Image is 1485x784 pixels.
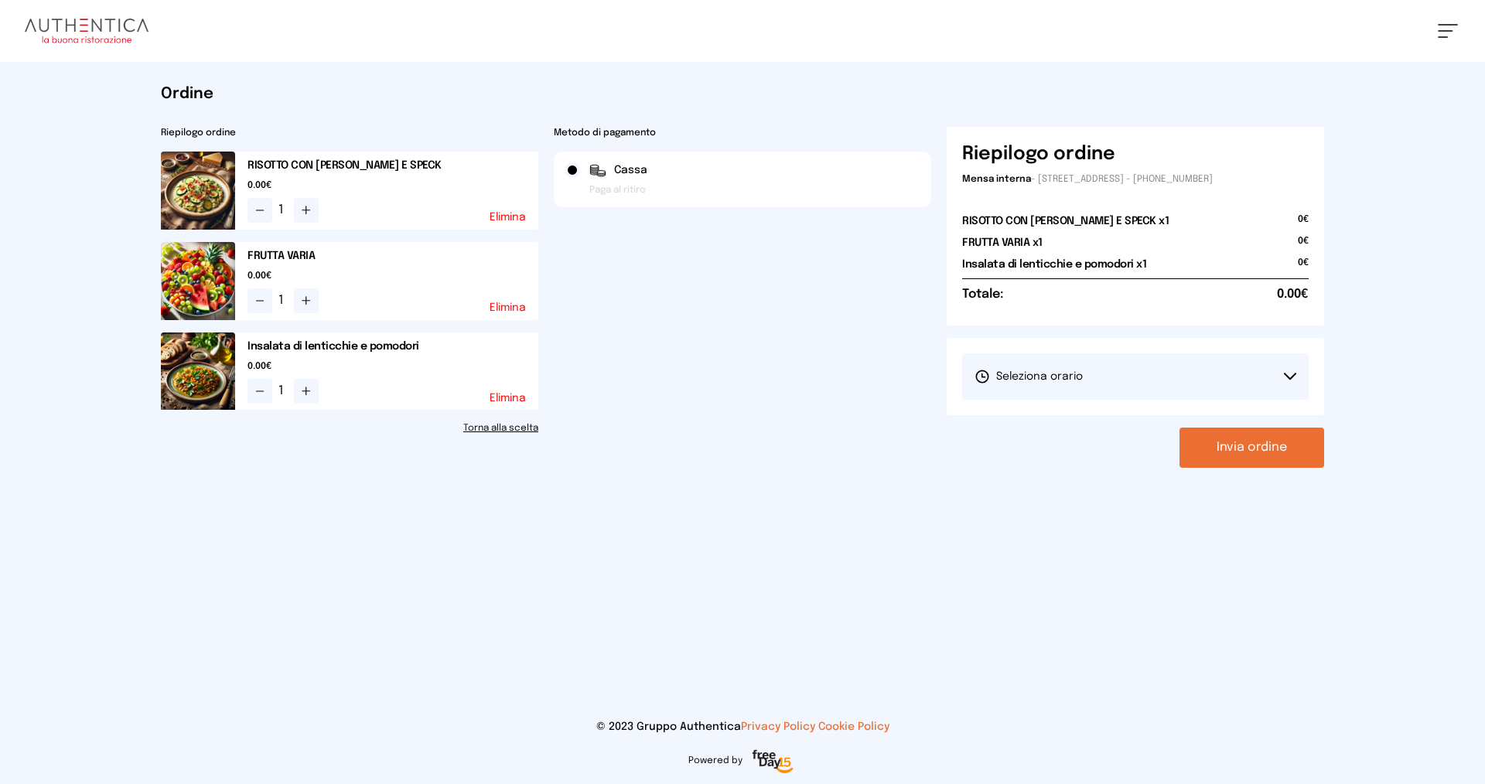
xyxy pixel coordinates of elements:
[25,719,1460,735] p: © 2023 Gruppo Authentica
[247,179,538,192] span: 0.00€
[688,755,742,767] span: Powered by
[490,393,526,404] button: Elimina
[962,353,1309,400] button: Seleziona orario
[247,248,538,264] h2: FRUTTA VARIA
[749,747,797,778] img: logo-freeday.3e08031.png
[161,332,235,411] img: media
[741,721,815,732] a: Privacy Policy
[962,285,1003,304] h6: Totale:
[962,142,1115,167] h6: Riepilogo ordine
[1298,213,1309,235] span: 0€
[962,175,1031,184] span: Mensa interna
[278,382,288,401] span: 1
[247,270,538,282] span: 0.00€
[247,339,538,354] h2: Insalata di lenticchie e pomodori
[962,213,1169,229] h2: RISOTTO CON [PERSON_NAME] E SPECK x1
[161,422,538,435] a: Torna alla scelta
[962,235,1043,251] h2: FRUTTA VARIA x1
[589,184,646,196] span: Paga al ritiro
[278,291,288,310] span: 1
[247,360,538,373] span: 0.00€
[161,242,235,320] img: media
[490,212,526,223] button: Elimina
[161,152,235,230] img: media
[1298,235,1309,257] span: 0€
[614,162,647,178] span: Cassa
[962,173,1309,186] p: - [STREET_ADDRESS] - [PHONE_NUMBER]
[490,302,526,313] button: Elimina
[278,201,288,220] span: 1
[818,721,889,732] a: Cookie Policy
[1277,285,1309,304] span: 0.00€
[975,369,1083,384] span: Seleziona orario
[247,158,538,173] h2: RISOTTO CON [PERSON_NAME] E SPECK
[161,84,1324,105] h1: Ordine
[25,19,148,43] img: logo.8f33a47.png
[1298,257,1309,278] span: 0€
[554,127,931,139] h2: Metodo di pagamento
[962,257,1146,272] h2: Insalata di lenticchie e pomodori x1
[161,127,538,139] h2: Riepilogo ordine
[1179,428,1324,468] button: Invia ordine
